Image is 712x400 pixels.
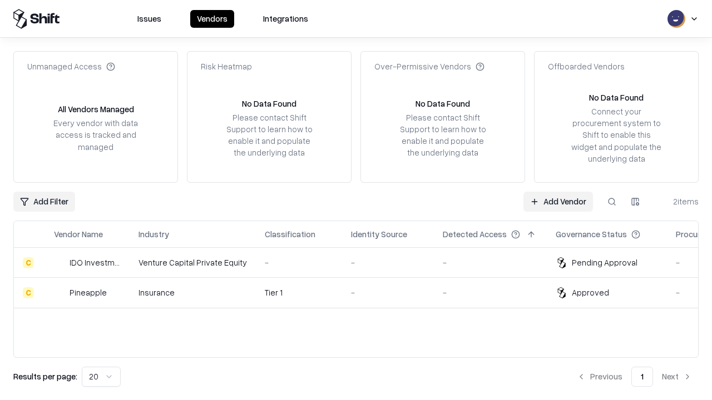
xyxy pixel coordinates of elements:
button: Vendors [190,10,234,28]
div: Please contact Shift Support to learn how to enable it and populate the underlying data [223,112,315,159]
div: - [443,257,538,268]
div: No Data Found [242,98,296,109]
div: Venture Capital Private Equity [139,257,247,268]
div: Vendor Name [54,228,103,240]
div: Industry [139,228,169,240]
div: Offboarded Vendors [548,61,625,72]
div: 2 items [654,196,699,207]
div: Insurance [139,287,247,298]
div: Tier 1 [265,287,333,298]
button: 1 [631,367,653,387]
div: Connect your procurement system to Shift to enable this widget and populate the underlying data [570,106,662,164]
div: No Data Found [416,98,470,109]
div: Identity Source [351,228,407,240]
div: Pending Approval [572,257,637,268]
div: - [351,257,425,268]
div: Over-Permissive Vendors [374,61,484,72]
p: Results per page: [13,371,77,382]
div: No Data Found [589,92,644,103]
div: Approved [572,287,609,298]
div: Risk Heatmap [201,61,252,72]
div: Governance Status [556,228,627,240]
div: All Vendors Managed [58,103,134,115]
div: C [23,287,34,298]
button: Integrations [256,10,315,28]
nav: pagination [570,367,699,387]
div: C [23,257,34,268]
div: Detected Access [443,228,507,240]
a: Add Vendor [523,192,593,212]
img: Pineapple [54,287,65,298]
div: IDO Investments [70,257,121,268]
div: Every vendor with data access is tracked and managed [50,117,142,152]
div: - [265,257,333,268]
img: IDO Investments [54,257,65,268]
button: Add Filter [13,192,75,212]
div: Please contact Shift Support to learn how to enable it and populate the underlying data [397,112,489,159]
div: - [443,287,538,298]
div: Unmanaged Access [27,61,115,72]
div: - [351,287,425,298]
div: Classification [265,228,315,240]
button: Issues [131,10,168,28]
div: Pineapple [70,287,107,298]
